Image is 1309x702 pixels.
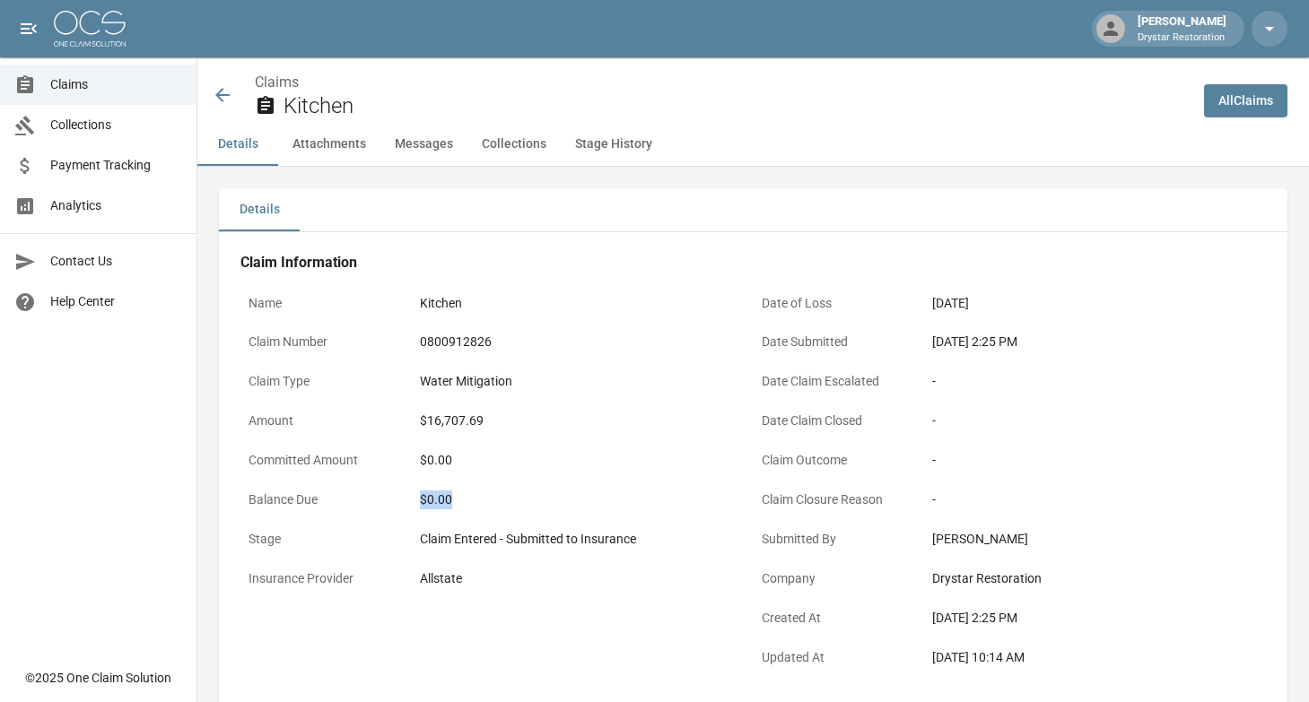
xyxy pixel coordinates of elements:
button: Stage History [561,123,667,166]
button: Attachments [278,123,380,166]
span: Collections [50,116,182,134]
p: Company [754,561,925,596]
button: Collections [467,123,561,166]
button: open drawer [11,11,47,47]
div: Drystar Restoration [932,569,1258,588]
div: [DATE] 2:25 PM [932,333,1258,351]
div: - [932,490,1258,509]
p: Submitted By [754,522,925,557]
div: [DATE] 10:14 AM [932,648,1258,667]
p: Stage [240,522,412,557]
nav: breadcrumb [255,72,1190,93]
button: Messages [380,123,467,166]
p: Date Submitted [754,325,925,360]
p: Date Claim Closed [754,403,925,438]
div: [DATE] 2:25 PM [932,609,1258,628]
h4: Claim Information [240,254,1266,272]
p: Balance Due [240,482,412,517]
div: Claim Entered - Submitted to Insurance [420,530,746,549]
p: Date of Loss [754,286,925,321]
p: Insurance Provider [240,561,412,596]
p: Drystar Restoration [1138,30,1226,46]
button: Details [219,188,300,231]
p: Claim Number [240,325,412,360]
p: Name [240,286,412,321]
div: © 2025 One Claim Solution [25,669,171,687]
p: Date Claim Escalated [754,364,925,399]
span: Claims [50,75,182,94]
span: Payment Tracking [50,156,182,175]
div: - [932,412,1258,430]
div: Water Mitigation [420,372,746,391]
button: Details [197,123,278,166]
p: Claim Type [240,364,412,399]
h2: Kitchen [284,93,1190,119]
div: - [932,451,1258,470]
div: $0.00 [420,490,746,509]
div: [DATE] [932,294,1258,313]
a: AllClaims [1204,84,1287,117]
span: Help Center [50,292,182,311]
p: Claim Outcome [754,443,925,478]
p: Committed Amount [240,443,412,478]
div: details tabs [219,188,1287,231]
div: $0.00 [420,451,746,470]
p: Created At [754,601,925,636]
div: [PERSON_NAME] [932,530,1258,549]
div: 0800912826 [420,333,746,351]
div: [PERSON_NAME] [1130,13,1234,45]
div: $16,707.69 [420,412,746,430]
span: Contact Us [50,252,182,271]
span: Analytics [50,196,182,215]
p: Updated At [754,640,925,675]
div: - [932,372,1258,391]
img: ocs-logo-white-transparent.png [54,11,126,47]
div: Allstate [420,569,746,588]
a: Claims [255,74,299,91]
div: anchor tabs [197,123,1309,166]
p: Amount [240,403,412,438]
p: Claim Closure Reason [754,482,925,517]
div: Kitchen [420,294,746,313]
